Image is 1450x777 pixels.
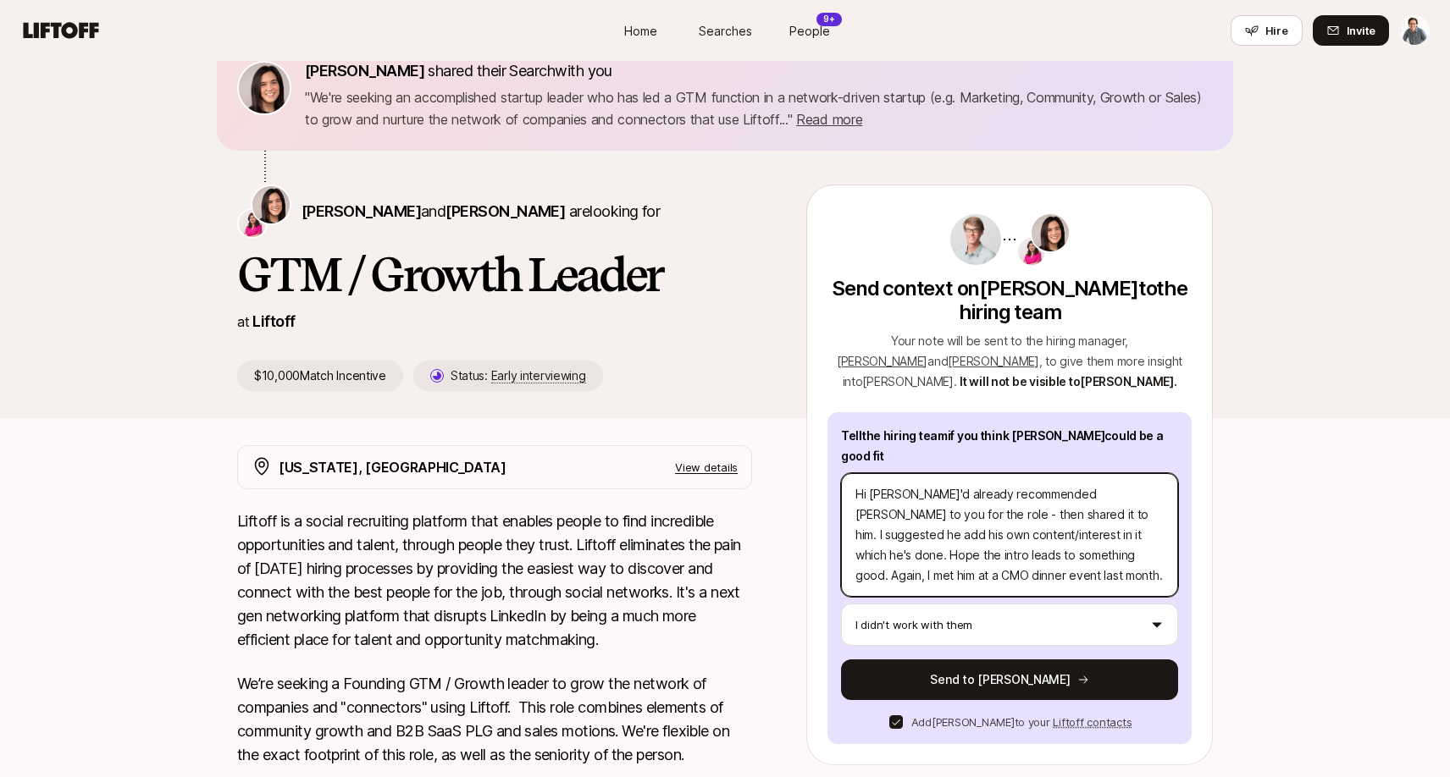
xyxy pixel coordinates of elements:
p: Liftoff is a social recruiting platform that enables people to find incredible opportunities and ... [237,510,752,652]
span: Invite [1347,22,1375,39]
span: [PERSON_NAME] [446,202,565,220]
p: $10,000 Match Incentive [237,361,403,391]
textarea: Hi [PERSON_NAME]'d already recommended [PERSON_NAME] to you for the role - then shared it to him.... [841,473,1178,597]
p: shared their Search [305,59,619,83]
p: Status: [451,366,586,386]
p: We’re seeking a Founding GTM / Growth leader to grow the network of companies and "connectors" us... [237,672,752,767]
span: and [927,354,1039,368]
p: Send context on [PERSON_NAME] to the hiring team [827,277,1192,324]
a: People9+ [767,15,852,47]
span: Your note will be sent to the hiring manager, , to give them more insight into [PERSON_NAME] . [837,333,1182,388]
span: and [421,202,565,220]
span: Home [624,22,657,40]
img: Emma Frane [1018,238,1045,265]
img: Eleanor Morgan [1032,214,1069,251]
p: " We're seeking an accomplished startup leader who has led a GTM function in a network-driven sta... [305,86,1213,130]
a: Searches [683,15,767,47]
img: Eleanor Morgan [252,186,290,223]
button: Sam Faillace [1399,15,1430,46]
img: Sam Faillace [1400,16,1429,45]
span: People [789,22,830,40]
p: are looking for [302,200,660,223]
span: Searches [699,22,752,40]
span: [PERSON_NAME] [948,354,1038,368]
span: It will not be visible to [PERSON_NAME] . [960,374,1176,388]
p: 9+ [823,13,835,25]
button: Invite [1313,15,1389,46]
button: Send to [PERSON_NAME] [841,659,1178,700]
span: Read more [796,111,862,128]
a: Liftoff [252,312,295,330]
img: 71d7b91d_d7cb_43b4_a7ea_a9b2f2cc6e03.jpg [239,63,290,113]
img: a24d8b60_38b7_44bc_9459_9cd861be1c31.jfif [950,214,1001,265]
p: at [237,311,249,333]
span: Early interviewing [491,368,586,383]
p: [US_STATE], [GEOGRAPHIC_DATA] [279,456,506,478]
span: with you [555,62,612,80]
span: Hire [1265,22,1288,39]
span: [PERSON_NAME] [302,202,421,220]
button: Hire [1231,15,1303,46]
span: [PERSON_NAME] [305,62,424,80]
h1: GTM / Growth Leader [237,249,752,300]
span: [PERSON_NAME] [837,354,927,368]
p: Add [PERSON_NAME] to your [911,714,1132,730]
img: Emma Frane [239,210,266,237]
p: Tell the hiring team if you think [PERSON_NAME] could be a good fit [841,426,1178,466]
a: Home [598,15,683,47]
span: Liftoff contacts [1053,715,1132,729]
p: View details [675,459,738,476]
